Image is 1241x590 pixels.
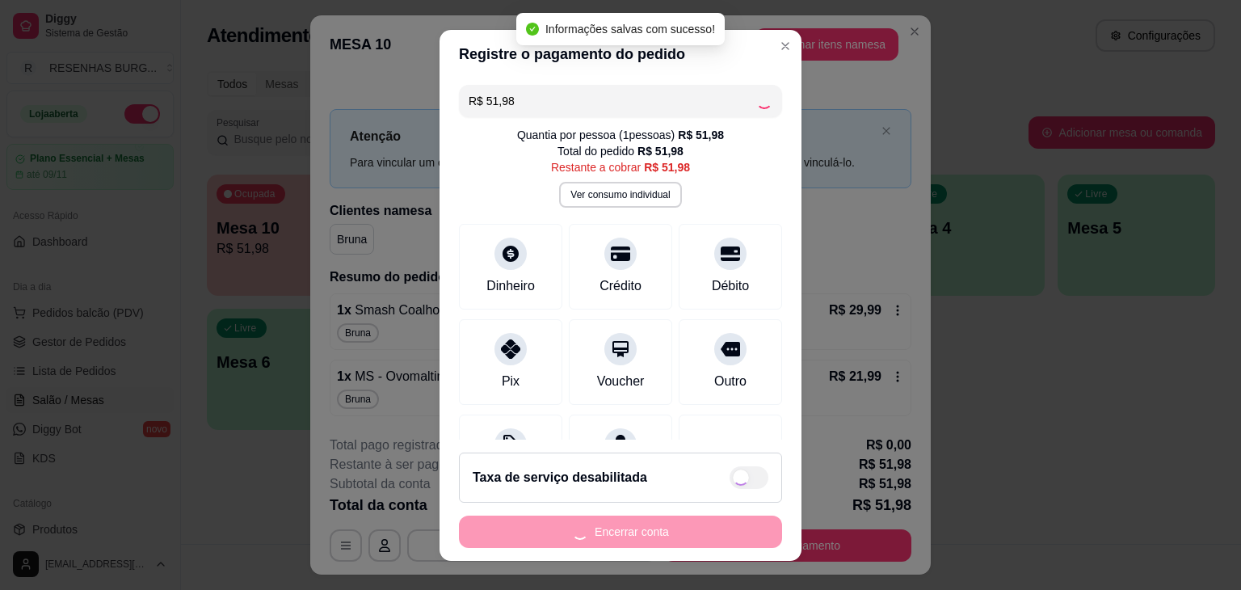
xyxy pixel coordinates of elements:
[644,159,690,175] div: R$ 51,98
[551,159,690,175] div: Restante a cobrar
[440,30,801,78] header: Registre o pagamento do pedido
[469,85,756,117] input: Ex.: hambúrguer de cordeiro
[473,468,647,487] h2: Taxa de serviço desabilitada
[486,276,535,296] div: Dinheiro
[599,276,642,296] div: Crédito
[557,143,684,159] div: Total do pedido
[517,127,724,143] div: Quantia por pessoa ( 1 pessoas)
[526,23,539,36] span: check-circle
[597,372,645,391] div: Voucher
[545,23,715,36] span: Informações salvas com sucesso!
[502,372,520,391] div: Pix
[559,182,681,208] button: Ver consumo individual
[712,276,749,296] div: Débito
[772,33,798,59] button: Close
[637,143,684,159] div: R$ 51,98
[756,93,772,109] div: Loading
[714,372,747,391] div: Outro
[678,127,724,143] div: R$ 51,98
